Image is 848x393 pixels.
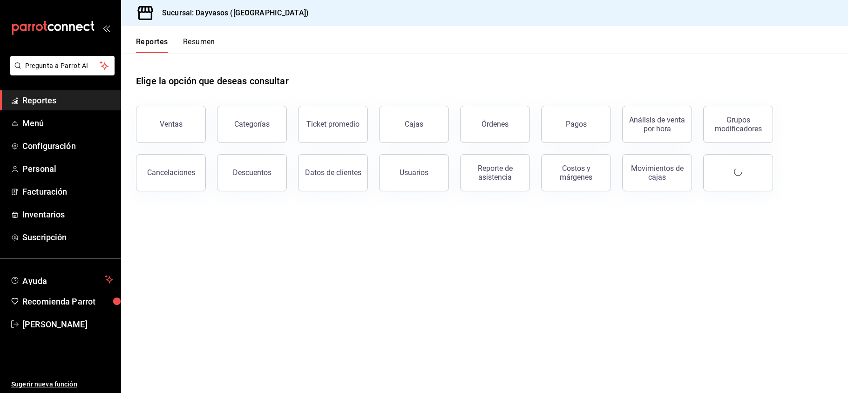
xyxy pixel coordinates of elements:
[136,74,289,88] h1: Elige la opción que deseas consultar
[11,379,113,389] span: Sugerir nueva función
[22,140,113,152] span: Configuración
[541,106,611,143] button: Pagos
[217,106,287,143] button: Categorías
[703,106,773,143] button: Grupos modificadores
[217,154,287,191] button: Descuentos
[298,154,368,191] button: Datos de clientes
[22,117,113,129] span: Menú
[25,61,100,71] span: Pregunta a Parrot AI
[482,120,509,129] div: Órdenes
[136,37,168,53] button: Reportes
[160,120,183,129] div: Ventas
[566,120,587,129] div: Pagos
[541,154,611,191] button: Costos y márgenes
[136,37,215,53] div: navigation tabs
[305,168,361,177] div: Datos de clientes
[102,24,110,32] button: open_drawer_menu
[22,185,113,198] span: Facturación
[234,120,270,129] div: Categorías
[22,94,113,107] span: Reportes
[136,154,206,191] button: Cancelaciones
[298,106,368,143] button: Ticket promedio
[10,56,115,75] button: Pregunta a Parrot AI
[22,163,113,175] span: Personal
[22,274,101,285] span: Ayuda
[628,164,686,182] div: Movimientos de cajas
[233,168,271,177] div: Descuentos
[7,68,115,77] a: Pregunta a Parrot AI
[466,164,524,182] div: Reporte de asistencia
[183,37,215,53] button: Resumen
[547,164,605,182] div: Costos y márgenes
[622,106,692,143] button: Análisis de venta por hora
[155,7,309,19] h3: Sucursal: Dayvasos ([GEOGRAPHIC_DATA])
[147,168,195,177] div: Cancelaciones
[400,168,428,177] div: Usuarios
[22,231,113,244] span: Suscripción
[22,318,113,331] span: [PERSON_NAME]
[628,115,686,133] div: Análisis de venta por hora
[306,120,360,129] div: Ticket promedio
[460,106,530,143] button: Órdenes
[22,208,113,221] span: Inventarios
[622,154,692,191] button: Movimientos de cajas
[709,115,767,133] div: Grupos modificadores
[136,106,206,143] button: Ventas
[379,154,449,191] button: Usuarios
[405,119,424,130] div: Cajas
[379,106,449,143] a: Cajas
[460,154,530,191] button: Reporte de asistencia
[22,295,113,308] span: Recomienda Parrot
